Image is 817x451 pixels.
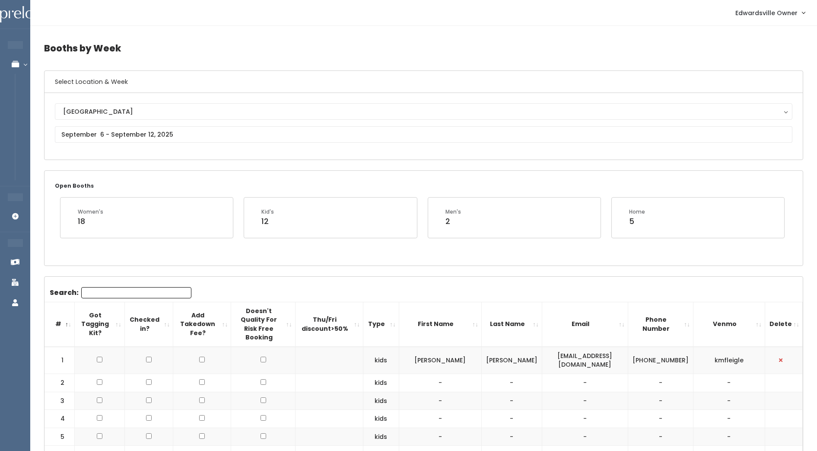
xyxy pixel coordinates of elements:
[693,374,765,392] td: -
[399,410,481,428] td: -
[445,216,461,227] div: 2
[45,71,803,93] h6: Select Location & Week
[628,374,693,392] td: -
[363,347,399,374] td: kids
[363,374,399,392] td: kids
[481,347,542,374] td: [PERSON_NAME]
[63,107,784,116] div: [GEOGRAPHIC_DATA]
[727,3,814,22] a: Edwardsville Owner
[45,347,75,374] td: 1
[628,302,693,347] th: Phone Number: activate to sort column ascending
[50,287,191,298] label: Search:
[78,216,103,227] div: 18
[124,302,173,347] th: Checked in?: activate to sort column ascending
[481,392,542,410] td: -
[55,182,94,189] small: Open Booths
[628,347,693,374] td: [PHONE_NUMBER]
[399,392,481,410] td: -
[55,126,792,143] input: September 6 - September 12, 2025
[399,302,481,347] th: First Name: activate to sort column ascending
[231,302,295,347] th: Doesn't Quality For Risk Free Booking : activate to sort column ascending
[363,428,399,446] td: kids
[628,410,693,428] td: -
[629,208,645,216] div: Home
[363,302,399,347] th: Type: activate to sort column ascending
[55,103,792,120] button: [GEOGRAPHIC_DATA]
[481,428,542,446] td: -
[481,410,542,428] td: -
[399,428,481,446] td: -
[45,410,75,428] td: 4
[45,302,75,347] th: #: activate to sort column descending
[735,8,798,18] span: Edwardsville Owner
[295,302,363,347] th: Thu/Fri discount&gt;50%: activate to sort column ascending
[542,302,628,347] th: Email: activate to sort column ascending
[363,392,399,410] td: kids
[481,302,542,347] th: Last Name: activate to sort column ascending
[629,216,645,227] div: 5
[45,392,75,410] td: 3
[542,347,628,374] td: [EMAIL_ADDRESS][DOMAIN_NAME]
[173,302,231,347] th: Add Takedown Fee?: activate to sort column ascending
[399,347,481,374] td: [PERSON_NAME]
[693,410,765,428] td: -
[693,392,765,410] td: -
[445,208,461,216] div: Men's
[45,374,75,392] td: 2
[399,374,481,392] td: -
[542,374,628,392] td: -
[363,410,399,428] td: kids
[628,392,693,410] td: -
[628,428,693,446] td: -
[44,36,803,60] h4: Booths by Week
[75,302,125,347] th: Got Tagging Kit?: activate to sort column ascending
[693,347,765,374] td: kmfleigle
[45,428,75,446] td: 5
[542,428,628,446] td: -
[693,428,765,446] td: -
[78,208,103,216] div: Women's
[765,302,802,347] th: Delete: activate to sort column ascending
[261,216,274,227] div: 12
[81,287,191,298] input: Search:
[542,392,628,410] td: -
[261,208,274,216] div: Kid's
[481,374,542,392] td: -
[693,302,765,347] th: Venmo: activate to sort column ascending
[542,410,628,428] td: -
